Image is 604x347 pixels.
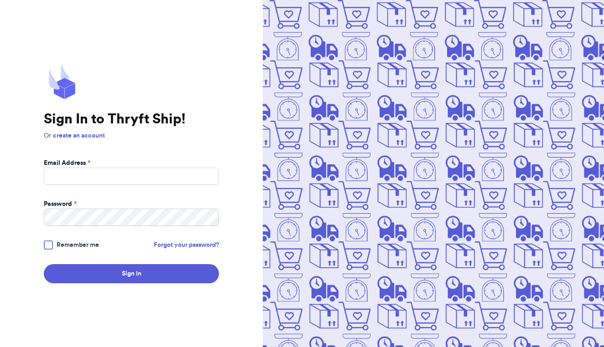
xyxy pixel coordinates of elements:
[57,240,99,250] span: Remember me
[44,264,219,283] button: Sign In
[44,199,77,209] label: Password
[44,111,219,128] h1: Sign In to Thryft Ship!
[44,131,219,140] p: Or
[154,240,219,250] a: Forgot your password?
[53,133,105,139] a: create an account
[44,158,90,168] label: Email Address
